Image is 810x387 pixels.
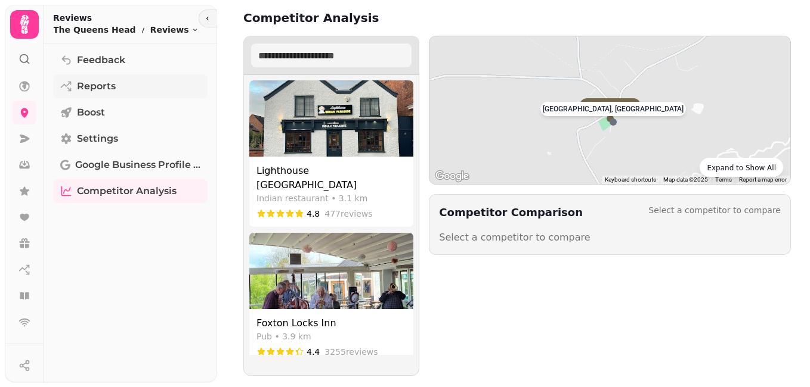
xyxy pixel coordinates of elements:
[605,176,656,184] button: Keyboard shortcuts
[543,104,684,114] p: [GEOGRAPHIC_DATA], [GEOGRAPHIC_DATA]
[77,79,116,93] span: Reports
[77,105,105,120] span: Boost
[150,24,199,36] button: Reviews
[439,232,590,243] span: Select a competitor to compare
[739,176,787,183] a: Report a map error
[53,74,208,98] a: Reports
[53,127,208,151] a: Settings
[44,43,217,382] nav: Tabs
[53,12,199,24] h2: Reviews
[663,176,708,183] span: Map data ©2025
[53,101,208,124] a: Boost
[243,10,379,26] h2: Competitor Analysis
[77,132,118,146] span: Settings
[77,184,177,198] span: Competitor Analysis
[439,204,583,221] h2: Competitor Comparison
[53,179,208,203] a: Competitor Analysis
[256,330,406,342] div: Pub • 3.9 km
[256,164,406,192] div: Lighthouse [GEOGRAPHIC_DATA]
[307,346,320,358] span: 4.4
[700,158,783,177] button: Expand to Show All
[648,204,781,216] div: Select a competitor to compare
[432,168,472,184] a: Open this area in Google Maps (opens a new window)
[53,24,199,36] nav: breadcrumb
[77,53,125,67] span: Feedback
[307,208,320,220] span: 4.8
[249,233,413,309] img: Foxton Locks Inn
[75,158,200,172] span: Google Business Profile (Beta)
[432,168,472,184] img: Google
[53,24,136,36] p: The Queens Head
[715,176,732,183] a: Terms
[53,48,208,72] a: Feedback
[707,164,776,172] span: Expand to Show All
[249,80,413,157] img: Lighthouse Indian Paradise
[324,208,372,220] span: 477 reviews
[256,316,406,330] div: Foxton Locks Inn
[53,153,208,177] a: Google Business Profile (Beta)
[324,346,378,358] span: 3255 reviews
[249,232,414,366] div: Foxton Locks InnFoxton Locks InnPub • 3.9 km4.43255reviews
[540,102,686,126] div: [GEOGRAPHIC_DATA], [GEOGRAPHIC_DATA]
[256,192,406,204] div: Indian restaurant • 3.1 km
[249,80,414,227] div: Lighthouse Indian ParadiseLighthouse [GEOGRAPHIC_DATA]Indian restaurant • 3.1 km4.8477reviews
